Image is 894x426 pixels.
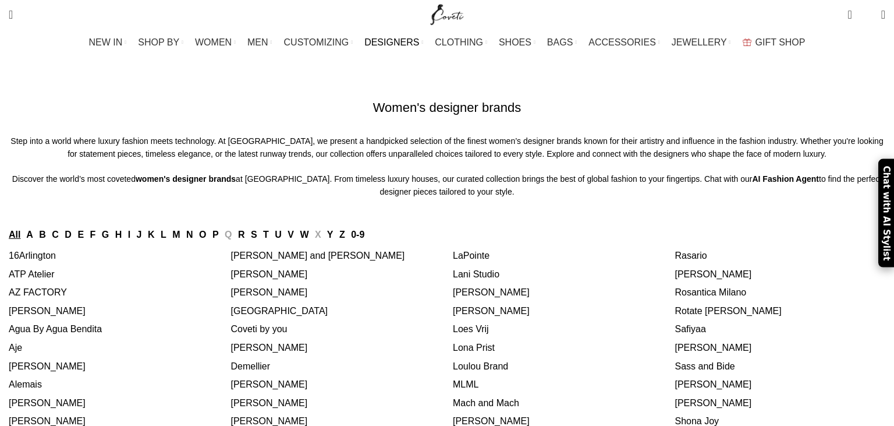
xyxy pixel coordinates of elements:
[231,398,308,408] a: [PERSON_NAME]
[39,230,46,240] a: B
[339,230,345,240] a: Z
[453,361,508,371] a: Loulou Brand
[284,31,353,54] a: CUSTOMIZING
[315,230,321,240] span: X
[453,324,489,334] a: Loes Vrij
[675,416,719,426] a: Shona Joy
[247,37,268,48] span: MEN
[9,251,56,260] a: 16Arlington
[675,379,752,389] a: [PERSON_NAME]
[195,37,232,48] span: WOMEN
[675,324,706,334] a: Safiyaa
[238,230,245,240] a: R
[428,9,467,19] a: Site logo
[138,31,183,54] a: SHOP BY
[675,361,735,371] a: Sass and Bide
[351,230,364,240] a: 0-9
[842,3,857,26] a: 0
[9,379,42,389] a: Alemais
[65,230,72,240] a: D
[672,37,727,48] span: JEWELLERY
[373,99,521,117] h1: Women's designer brands
[89,37,123,48] span: NEW IN
[588,31,660,54] a: ACCESSORIES
[231,361,271,371] a: Demellier
[9,324,102,334] a: Agua By Agua Bendita
[435,31,487,54] a: CLOTHING
[251,230,257,240] a: S
[547,31,577,54] a: BAGS
[186,230,193,240] a: N
[231,251,405,260] a: [PERSON_NAME] and [PERSON_NAME]
[231,379,308,389] a: [PERSON_NAME]
[231,324,288,334] a: Coveti by you
[89,31,127,54] a: NEW IN
[212,230,219,240] a: P
[364,31,423,54] a: DESIGNERS
[453,251,489,260] a: LaPointe
[9,135,885,161] p: Step into a world where luxury fashion meets technology. At [GEOGRAPHIC_DATA], we present a handp...
[9,287,67,297] a: AZ FACTORY
[672,31,731,54] a: JEWELLERY
[453,269,499,279] a: Lani Studio
[9,172,885,199] p: Discover the world’s most coveted at [GEOGRAPHIC_DATA]. From timeless luxury houses, our curated ...
[195,31,236,54] a: WOMEN
[247,31,272,54] a: MEN
[675,306,782,316] a: Rotate [PERSON_NAME]
[231,287,308,297] a: [PERSON_NAME]
[300,230,308,240] a: W
[3,3,19,26] a: Search
[231,306,328,316] a: [GEOGRAPHIC_DATA]
[849,6,857,15] span: 0
[137,230,142,240] a: J
[90,230,96,240] a: F
[231,269,308,279] a: [PERSON_NAME]
[675,343,752,353] a: [PERSON_NAME]
[77,230,84,240] a: E
[453,416,530,426] a: [PERSON_NAME]
[435,37,483,48] span: CLOTHING
[675,287,747,297] a: Rosantica Milano
[675,251,707,260] a: Rasario
[26,230,33,240] a: A
[231,343,308,353] a: [PERSON_NAME]
[743,38,751,46] img: GiftBag
[743,31,806,54] a: GIFT SHOP
[52,230,59,240] a: C
[3,31,891,54] div: Main navigation
[284,37,349,48] span: CUSTOMIZING
[755,37,806,48] span: GIFT SHOP
[161,230,166,240] a: L
[675,398,752,408] a: [PERSON_NAME]
[453,306,530,316] a: [PERSON_NAME]
[148,230,155,240] a: K
[752,174,819,184] strong: AI Fashion Agent
[327,230,334,240] a: Y
[263,230,269,240] a: T
[138,37,179,48] span: SHOP BY
[499,31,535,54] a: SHOES
[9,343,22,353] a: Aje
[115,230,122,240] a: H
[136,174,236,184] strong: women's designer brands
[9,230,20,240] a: All
[9,398,86,408] a: [PERSON_NAME]
[9,269,55,279] a: ATP Atelier
[675,269,752,279] a: [PERSON_NAME]
[453,343,495,353] a: Lona Prist
[453,379,478,389] a: MLML
[102,230,109,240] a: G
[863,12,872,20] span: 0
[453,287,530,297] a: [PERSON_NAME]
[861,3,872,26] div: My Wishlist
[499,37,531,48] span: SHOES
[547,37,573,48] span: BAGS
[9,361,86,371] a: [PERSON_NAME]
[225,230,232,240] span: Q
[199,230,206,240] a: O
[172,230,180,240] a: M
[453,398,519,408] a: Mach and Mach
[275,230,282,240] a: U
[364,37,419,48] span: DESIGNERS
[9,306,86,316] a: [PERSON_NAME]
